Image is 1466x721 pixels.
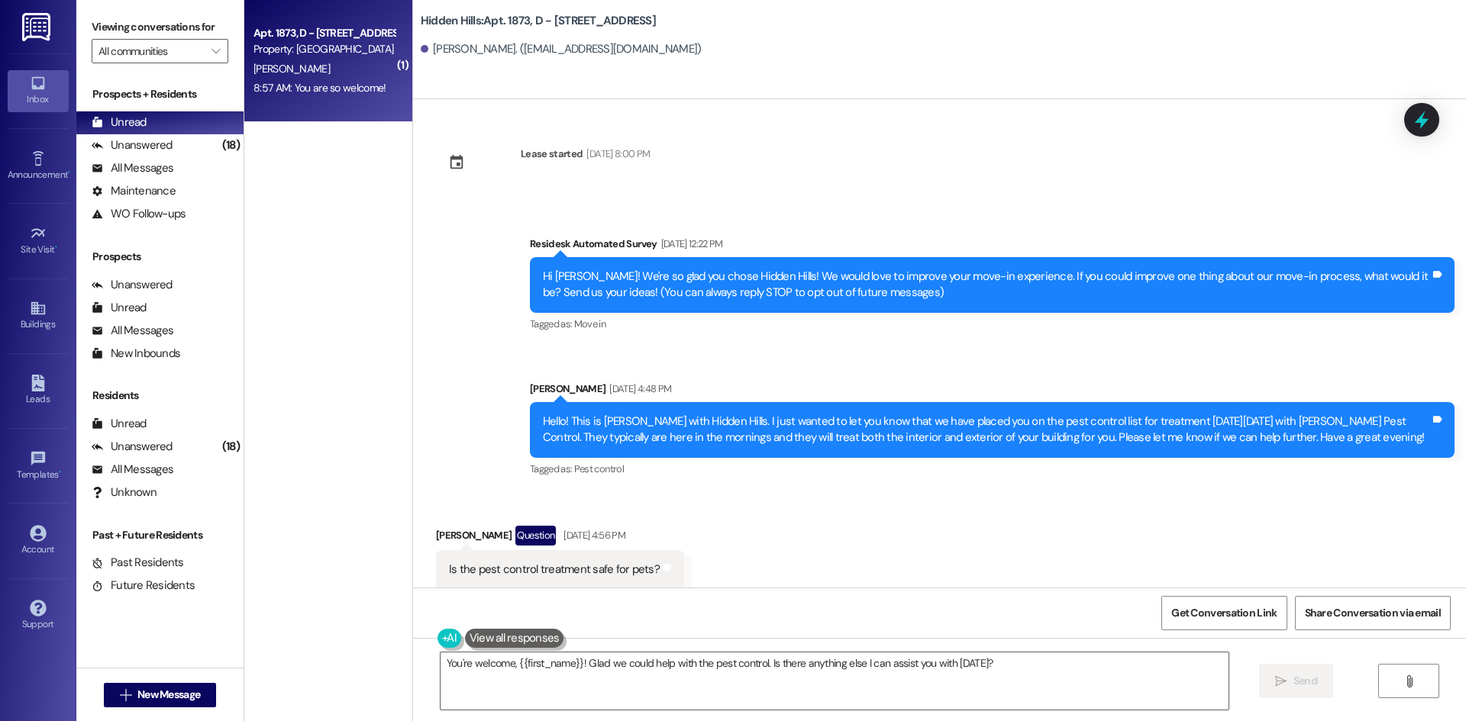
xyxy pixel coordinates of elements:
div: Is the pest control treatment safe for pets? [449,562,660,578]
a: Buildings [8,295,69,336]
i:  [212,45,220,57]
div: [PERSON_NAME] [436,526,684,550]
a: Site Visit • [8,220,69,262]
a: Inbox [8,70,69,111]
span: • [55,242,57,253]
span: • [59,467,61,478]
div: Prospects + Residents [76,86,244,102]
div: Past Residents [92,555,184,571]
div: [DATE] 4:56 PM [560,527,625,543]
div: Unread [92,416,147,432]
button: New Message [104,683,217,707]
div: Maintenance [92,183,176,199]
div: Hi [PERSON_NAME]! We're so glad you chose Hidden Hills! We would love to improve your move-in exp... [543,269,1430,301]
div: Apt. 1873, D - [STREET_ADDRESS] [253,25,395,41]
i:  [1275,675,1287,687]
div: All Messages [92,160,173,176]
div: Prospects [76,249,244,265]
i:  [120,689,131,701]
input: All communities [98,39,204,63]
span: Share Conversation via email [1305,605,1441,621]
div: [DATE] 12:22 PM [657,236,723,252]
button: Get Conversation Link [1161,596,1287,630]
img: ResiDesk Logo [22,13,53,41]
div: All Messages [92,323,173,339]
a: Templates • [8,446,69,487]
div: Tagged as: [530,313,1455,335]
div: Residents [76,388,244,404]
div: Future Residents [92,578,195,594]
b: Hidden Hills: Apt. 1873, D - [STREET_ADDRESS] [421,13,656,29]
span: Get Conversation Link [1171,605,1277,621]
div: [DATE] 8:00 PM [583,146,650,162]
label: Viewing conversations for [92,15,228,39]
div: Tagged as: [530,458,1455,480]
div: Unread [92,300,147,316]
div: All Messages [92,462,173,478]
i:  [1403,675,1415,687]
div: Unknown [92,484,157,501]
div: Lease started [521,146,583,162]
div: Past + Future Residents [76,527,244,543]
div: (18) [218,134,244,157]
a: Support [8,595,69,636]
div: Unanswered [92,439,173,455]
div: Property: [GEOGRAPHIC_DATA] [253,41,395,57]
a: Leads [8,370,69,411]
div: WO Follow-ups [92,206,186,222]
div: [PERSON_NAME] [530,381,1455,402]
textarea: You're welcome, {{first_name}}! Glad we could help with the pest control. Is there anything else ... [441,652,1229,710]
a: Account [8,520,69,562]
button: Send [1259,664,1333,698]
span: • [68,167,70,178]
div: 8:57 AM: You are so welcome! [253,81,386,95]
div: Unread [92,114,147,130]
div: Question [515,526,556,545]
div: Residesk Automated Survey [530,236,1455,257]
div: Hello! This is [PERSON_NAME] with Hidden Hills. I just wanted to let you know that we have placed... [543,414,1430,446]
div: New Inbounds [92,346,180,362]
span: New Message [137,687,200,703]
div: [DATE] 4:48 PM [605,381,671,397]
div: [PERSON_NAME]. ([EMAIL_ADDRESS][DOMAIN_NAME]) [421,41,702,57]
div: Unanswered [92,137,173,153]
span: Pest control [574,462,624,475]
span: Send [1293,673,1317,689]
div: Unanswered [92,277,173,293]
span: Move in [574,317,605,330]
div: (18) [218,435,244,459]
button: Share Conversation via email [1295,596,1451,630]
span: [PERSON_NAME] [253,62,330,76]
